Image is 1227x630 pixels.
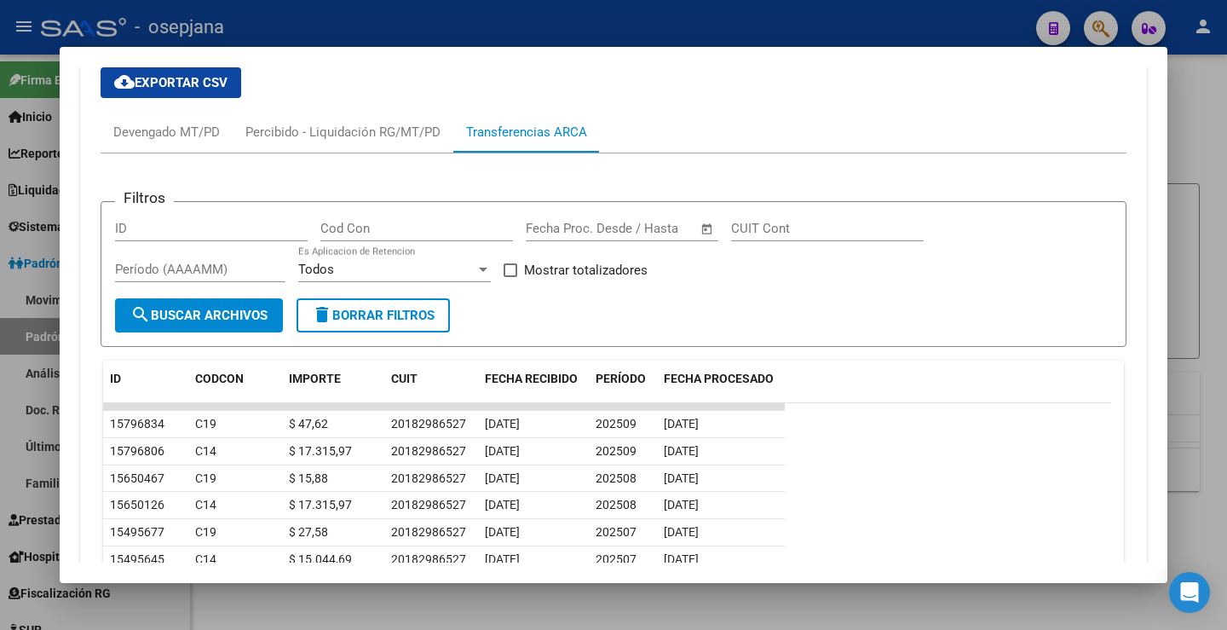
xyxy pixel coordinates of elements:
[485,552,520,566] span: [DATE]
[589,361,657,417] datatable-header-cell: PERÍODO
[110,444,164,458] span: 15796806
[298,262,334,277] span: Todos
[289,471,328,485] span: $ 15,88
[195,552,216,566] span: C14
[115,298,283,332] button: Buscar Archivos
[596,552,637,566] span: 202507
[195,417,216,431] span: C19
[526,221,595,236] input: Fecha inicio
[188,361,248,417] datatable-header-cell: CODCON
[664,552,699,566] span: [DATE]
[485,471,520,485] span: [DATE]
[596,525,637,539] span: 202507
[485,525,520,539] span: [DATE]
[312,308,435,323] span: Borrar Filtros
[195,498,216,512] span: C14
[289,372,341,385] span: IMPORTE
[384,361,478,417] datatable-header-cell: CUIT
[130,304,151,325] mat-icon: search
[596,498,637,512] span: 202508
[103,361,188,417] datatable-header-cell: ID
[698,219,717,239] button: Open calendar
[524,260,648,280] span: Mostrar totalizadores
[101,67,241,98] button: Exportar CSV
[596,444,637,458] span: 202509
[289,498,352,512] span: $ 17.315,97
[282,361,384,417] datatable-header-cell: IMPORTE
[391,469,466,488] div: 20182986527
[110,417,164,431] span: 15796834
[664,471,699,485] span: [DATE]
[114,75,228,90] span: Exportar CSV
[485,498,520,512] span: [DATE]
[289,417,328,431] span: $ 47,62
[195,372,244,385] span: CODCON
[289,525,328,539] span: $ 27,58
[664,372,774,385] span: FECHA PROCESADO
[113,123,220,142] div: Devengado MT/PD
[297,298,450,332] button: Borrar Filtros
[115,188,174,207] h3: Filtros
[195,525,216,539] span: C19
[110,372,121,385] span: ID
[657,361,785,417] datatable-header-cell: FECHA PROCESADO
[485,417,520,431] span: [DATE]
[485,372,578,385] span: FECHA RECIBIDO
[195,471,216,485] span: C19
[312,304,332,325] mat-icon: delete
[596,471,637,485] span: 202508
[114,72,135,92] mat-icon: cloud_download
[110,471,164,485] span: 15650467
[391,495,466,515] div: 20182986527
[485,444,520,458] span: [DATE]
[1169,572,1210,613] div: Open Intercom Messenger
[391,442,466,461] div: 20182986527
[245,123,441,142] div: Percibido - Liquidación RG/MT/PD
[466,123,587,142] div: Transferencias ARCA
[664,525,699,539] span: [DATE]
[391,414,466,434] div: 20182986527
[110,498,164,512] span: 15650126
[664,417,699,431] span: [DATE]
[391,372,418,385] span: CUIT
[610,221,693,236] input: Fecha fin
[478,361,589,417] datatable-header-cell: FECHA RECIBIDO
[391,523,466,542] div: 20182986527
[664,498,699,512] span: [DATE]
[195,444,216,458] span: C14
[130,308,268,323] span: Buscar Archivos
[110,552,164,566] span: 15495645
[596,372,646,385] span: PERÍODO
[664,444,699,458] span: [DATE]
[596,417,637,431] span: 202509
[289,444,352,458] span: $ 17.315,97
[391,550,466,569] div: 20182986527
[110,525,164,539] span: 15495677
[289,552,352,566] span: $ 15.044,69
